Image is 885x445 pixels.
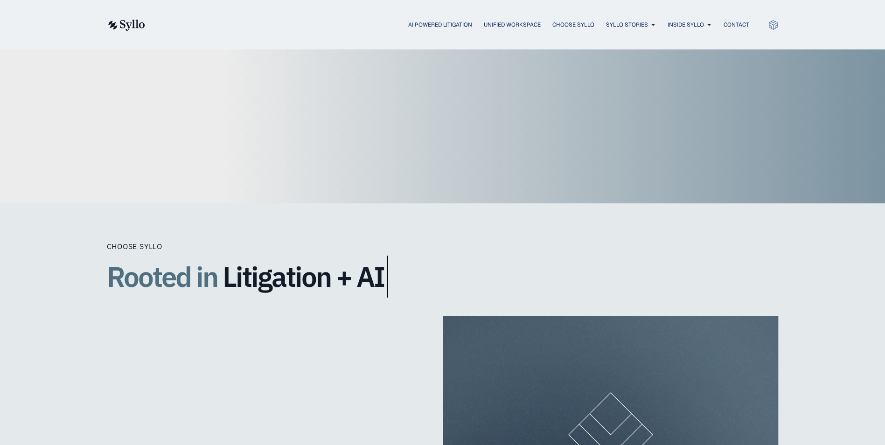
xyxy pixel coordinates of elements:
div: Choose Syllo [107,241,480,252]
a: Inside Syllo [668,21,704,29]
a: Choose Syllo [552,21,594,29]
span: Rooted in [107,256,217,298]
a: Contact [724,21,749,29]
img: syllo [107,20,145,31]
a: AI Powered Litigation [408,21,472,29]
a: Syllo Stories [606,21,648,29]
span: Litigation + AI [223,261,384,292]
a: Unified Workspace [484,21,541,29]
div: Menu Toggle [164,21,749,29]
nav: Menu [164,21,749,29]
